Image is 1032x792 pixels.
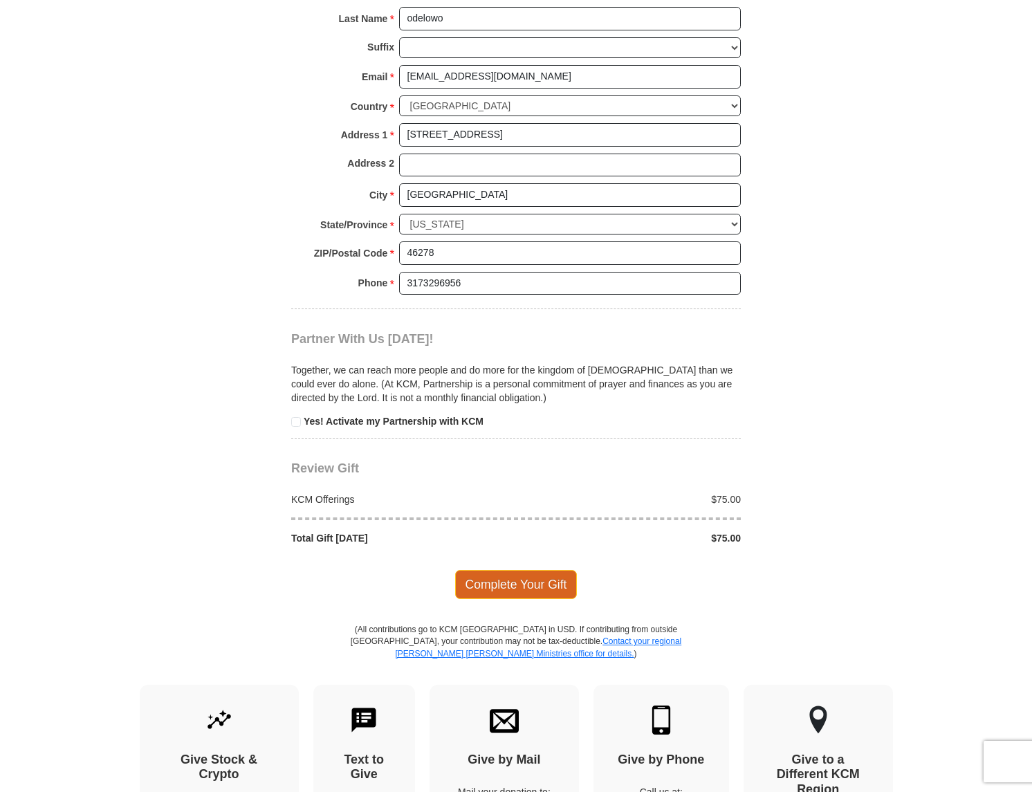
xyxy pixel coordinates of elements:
div: $75.00 [516,492,748,506]
strong: Address 1 [341,125,388,145]
img: envelope.svg [490,706,519,735]
strong: Last Name [339,9,388,28]
a: Contact your regional [PERSON_NAME] [PERSON_NAME] Ministries office for details. [395,636,681,658]
strong: ZIP/Postal Code [314,243,388,263]
h4: Give by Mail [454,753,555,768]
h4: Give Stock & Crypto [164,753,275,782]
strong: State/Province [320,215,387,234]
strong: Address 2 [347,154,394,173]
h4: Text to Give [338,753,391,782]
img: mobile.svg [647,706,676,735]
div: $75.00 [516,531,748,545]
div: Total Gift [DATE] [284,531,517,545]
img: other-region [809,706,828,735]
strong: Phone [358,273,388,293]
h4: Give by Phone [618,753,705,768]
strong: Email [362,67,387,86]
img: give-by-stock.svg [205,706,234,735]
span: Partner With Us [DATE]! [291,332,434,346]
strong: Yes! Activate my Partnership with KCM [304,416,483,427]
strong: Country [351,97,388,116]
p: (All contributions go to KCM [GEOGRAPHIC_DATA] in USD. If contributing from outside [GEOGRAPHIC_D... [350,624,682,684]
strong: City [369,185,387,205]
img: text-to-give.svg [349,706,378,735]
p: Together, we can reach more people and do more for the kingdom of [DEMOGRAPHIC_DATA] than we coul... [291,363,741,405]
div: KCM Offerings [284,492,517,506]
span: Review Gift [291,461,359,475]
span: Complete Your Gift [455,570,578,599]
strong: Suffix [367,37,394,57]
